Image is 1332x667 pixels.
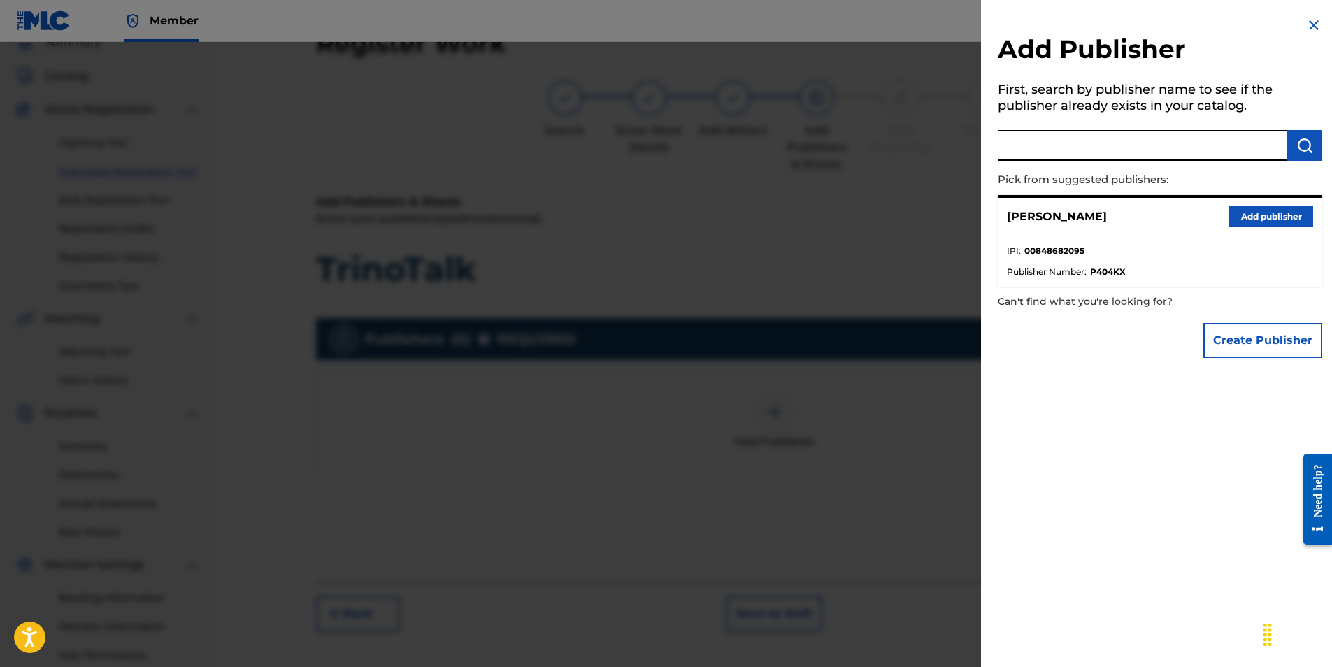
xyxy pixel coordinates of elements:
iframe: Resource Center [1293,443,1332,556]
h2: Add Publisher [998,34,1322,69]
iframe: Chat Widget [1262,600,1332,667]
strong: 00848682095 [1024,245,1084,257]
img: MLC Logo [17,10,71,31]
div: Drag [1256,614,1279,656]
span: IPI : [1007,245,1021,257]
img: Search Works [1296,137,1313,154]
strong: P404KX [1090,266,1126,278]
p: [PERSON_NAME] [1007,208,1107,225]
h5: First, search by publisher name to see if the publisher already exists in your catalog. [998,78,1322,122]
p: Pick from suggested publishers: [998,165,1243,195]
span: Publisher Number : [1007,266,1087,278]
img: Top Rightsholder [124,13,141,29]
button: Create Publisher [1203,323,1322,358]
span: Member [150,13,199,29]
p: Can't find what you're looking for? [998,287,1243,316]
button: Add publisher [1229,206,1313,227]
